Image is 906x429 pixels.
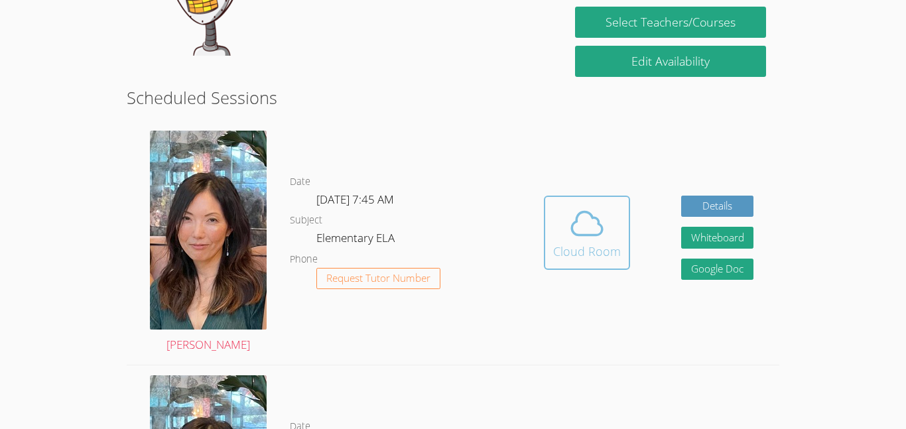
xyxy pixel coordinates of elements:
[290,174,310,190] dt: Date
[544,196,630,270] button: Cloud Room
[290,251,318,268] dt: Phone
[575,7,766,38] a: Select Teachers/Courses
[553,242,621,261] div: Cloud Room
[316,229,397,251] dd: Elementary ELA
[681,259,754,280] a: Google Doc
[681,196,754,217] a: Details
[150,131,267,355] a: [PERSON_NAME]
[681,227,754,249] button: Whiteboard
[290,212,322,229] dt: Subject
[575,46,766,77] a: Edit Availability
[127,85,779,110] h2: Scheduled Sessions
[150,131,267,330] img: avatar.png
[316,192,394,207] span: [DATE] 7:45 AM
[316,268,440,290] button: Request Tutor Number
[326,273,430,283] span: Request Tutor Number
